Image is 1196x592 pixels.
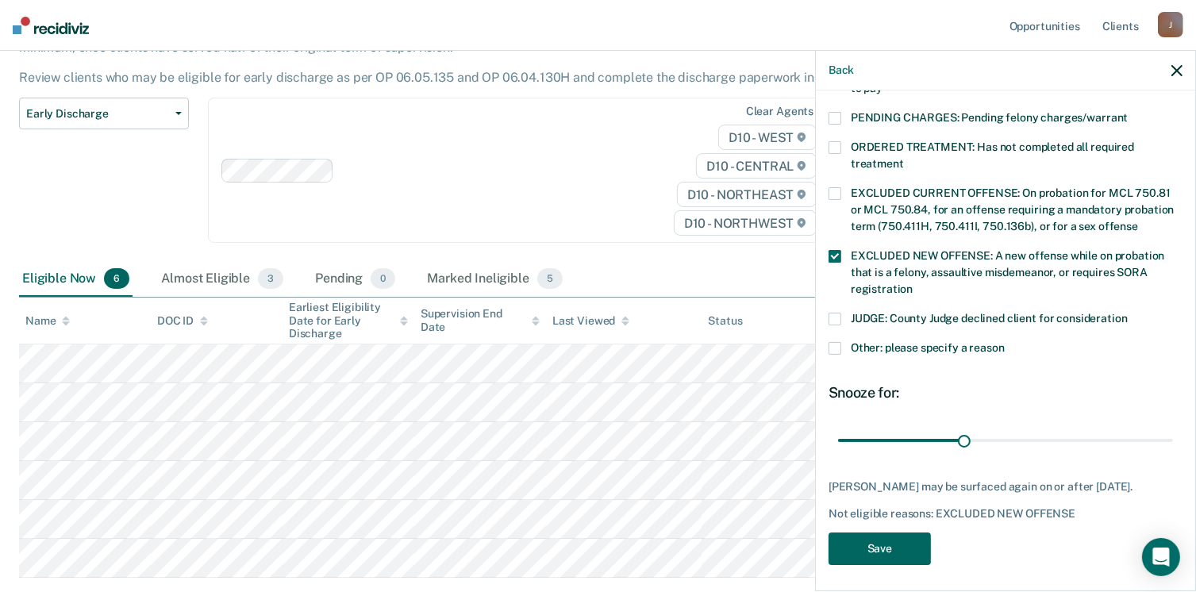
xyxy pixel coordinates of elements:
span: JUDGE: County Judge declined client for consideration [851,312,1128,325]
div: DOC ID [157,314,208,328]
span: PENDING CHARGES: Pending felony charges/warrant [851,111,1128,124]
span: 0 [371,268,395,289]
div: Snooze for: [829,384,1183,402]
div: Pending [312,262,398,297]
button: Back [829,63,854,77]
span: 3 [258,268,283,289]
div: Name [25,314,70,328]
span: ORDERED TREATMENT: Has not completed all required treatment [851,140,1134,170]
div: J [1158,12,1183,37]
button: Save [829,532,931,565]
div: Status [708,314,742,328]
div: [PERSON_NAME] may be surfaced again on or after [DATE]. [829,480,1183,494]
div: Not eligible reasons: EXCLUDED NEW OFFENSE [829,507,1183,521]
span: 5 [537,268,563,289]
div: Marked Ineligible [424,262,566,297]
div: Almost Eligible [158,262,287,297]
span: D10 - NORTHEAST [677,182,817,207]
div: Earliest Eligibility Date for Early Discharge [289,301,408,340]
span: D10 - WEST [718,125,817,150]
div: Clear agents [746,105,813,118]
img: Recidiviz [13,17,89,34]
span: EXCLUDED NEW OFFENSE: A new offense while on probation that is a felony, assaultive misdemeanor, ... [851,249,1164,295]
div: Last Viewed [552,314,629,328]
span: EXCLUDED CURRENT OFFENSE: On probation for MCL 750.81 or MCL 750.84, for an offense requiring a m... [851,186,1174,233]
span: 6 [104,268,129,289]
span: Early Discharge [26,107,169,121]
div: Supervision End Date [421,307,540,334]
p: Early Discharge is the termination of the period of probation or parole before the full-term disc... [19,25,872,86]
span: D10 - NORTHWEST [674,210,817,236]
div: Open Intercom Messenger [1142,538,1180,576]
span: D10 - CENTRAL [696,153,817,179]
div: Eligible Now [19,262,133,297]
span: Other: please specify a reason [851,341,1005,354]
